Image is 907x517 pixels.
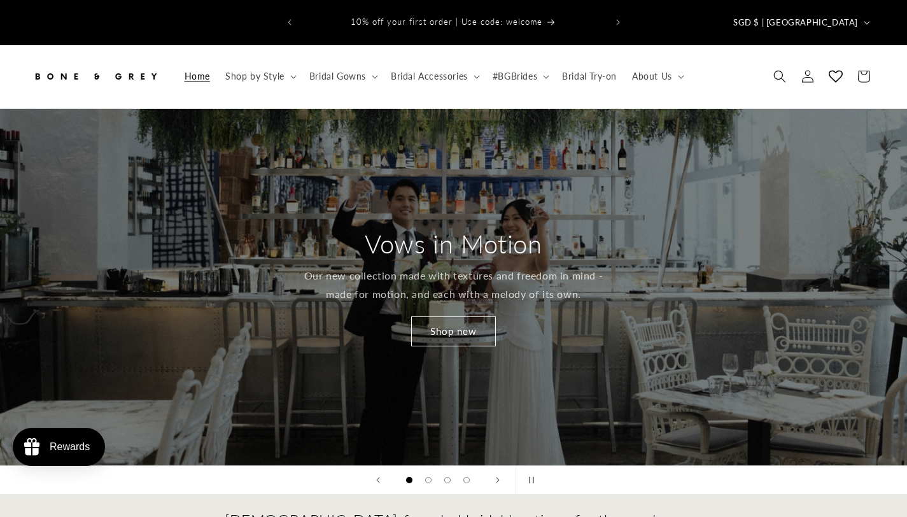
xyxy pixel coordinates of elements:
button: Load slide 2 of 4 [419,471,438,490]
a: Bridal Try-on [554,63,624,90]
a: Home [177,63,218,90]
a: Bone and Grey Bridal [27,58,164,96]
button: Next announcement [604,10,632,34]
h2: Vows in Motion [365,227,542,260]
span: Home [185,71,210,82]
span: Bridal Accessories [391,71,468,82]
div: Rewards [50,441,90,453]
summary: Bridal Gowns [302,63,383,90]
span: About Us [632,71,672,82]
button: SGD $ | [GEOGRAPHIC_DATA] [726,10,875,34]
button: Previous announcement [276,10,304,34]
button: Load slide 3 of 4 [438,471,457,490]
img: Bone and Grey Bridal [32,62,159,90]
span: #BGBrides [493,71,537,82]
span: 10% off your first order | Use code: welcome [351,17,542,27]
button: Next slide [484,466,512,494]
button: Load slide 1 of 4 [400,471,419,490]
span: Bridal Gowns [309,71,366,82]
span: Bridal Try-on [562,71,617,82]
button: Previous slide [364,466,392,494]
summary: #BGBrides [485,63,554,90]
summary: About Us [624,63,689,90]
a: Shop new [411,316,496,346]
span: Shop by Style [225,71,285,82]
p: Our new collection made with textures and freedom in mind - made for motion, and each with a melo... [302,267,605,304]
button: Pause slideshow [516,466,544,494]
summary: Bridal Accessories [383,63,485,90]
button: Load slide 4 of 4 [457,471,476,490]
summary: Shop by Style [218,63,302,90]
span: SGD $ | [GEOGRAPHIC_DATA] [733,17,858,29]
summary: Search [766,62,794,90]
